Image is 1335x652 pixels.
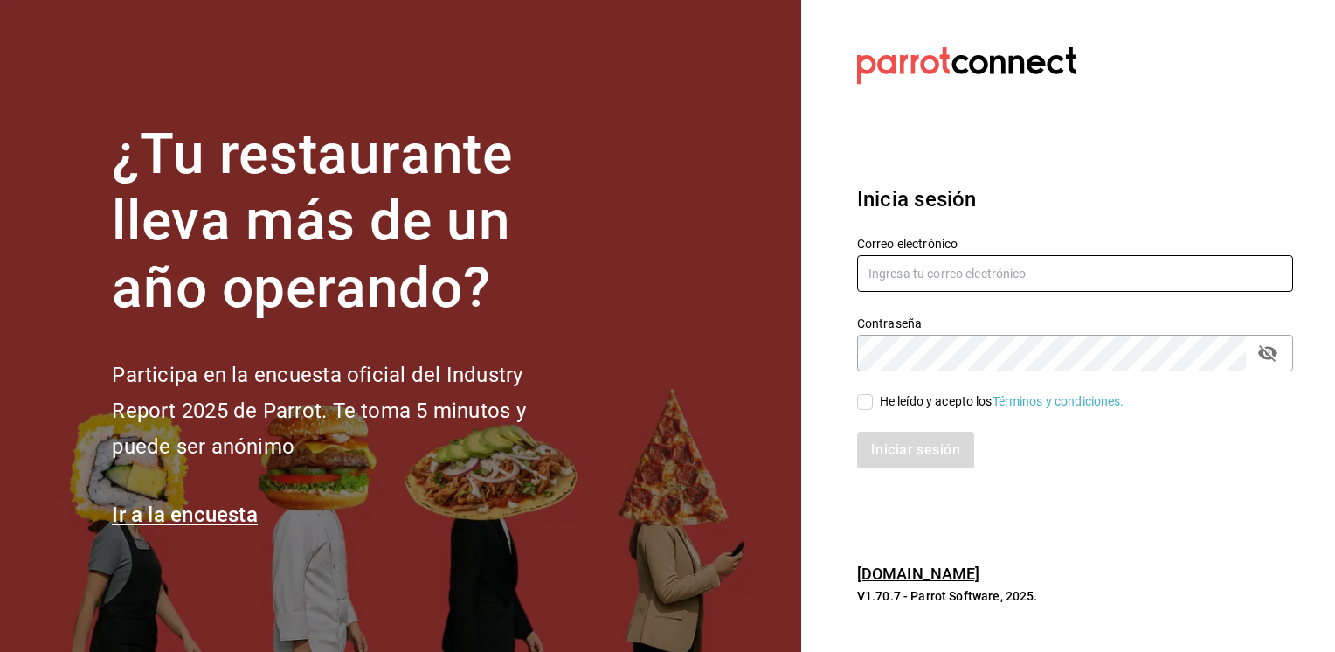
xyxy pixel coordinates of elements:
[857,565,980,583] a: [DOMAIN_NAME]
[1253,338,1283,368] button: passwordField
[857,237,1293,249] label: Correo electrónico
[993,394,1124,408] a: Términos y condiciones.
[857,184,1293,215] h3: Inicia sesión
[880,392,1124,411] div: He leído y acepto los
[112,357,584,464] h2: Participa en la encuesta oficial del Industry Report 2025 de Parrot. Te toma 5 minutos y puede se...
[112,121,584,323] h1: ¿Tu restaurante lleva más de un año operando?
[112,503,258,527] a: Ir a la encuesta
[857,587,1293,605] p: V1.70.7 - Parrot Software, 2025.
[857,316,1293,329] label: Contraseña
[857,255,1293,292] input: Ingresa tu correo electrónico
